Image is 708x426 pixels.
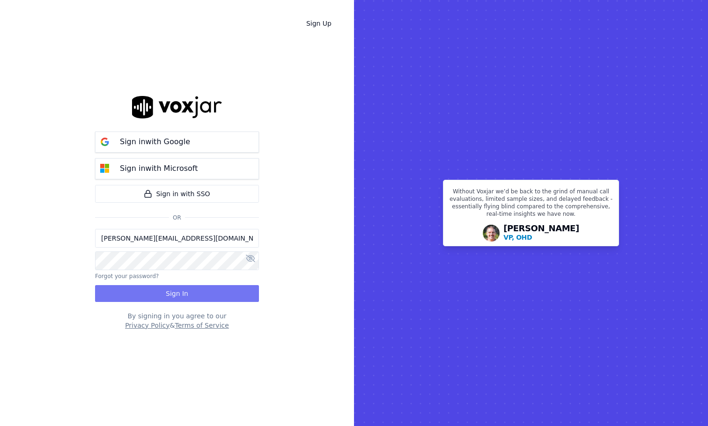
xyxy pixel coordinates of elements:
div: [PERSON_NAME] [503,224,579,242]
button: Forgot your password? [95,272,159,280]
div: By signing in you agree to our & [95,311,259,330]
span: Or [169,214,185,221]
button: Privacy Policy [125,321,170,330]
p: Without Voxjar we’d be back to the grind of manual call evaluations, limited sample sizes, and de... [449,188,613,221]
a: Sign in with SSO [95,185,259,203]
input: Email [95,229,259,248]
a: Sign Up [299,15,339,32]
img: logo [132,96,222,118]
img: microsoft Sign in button [96,159,114,178]
p: Sign in with Google [120,136,190,147]
img: Avatar [483,225,500,242]
p: VP, OHD [503,233,532,242]
button: Sign inwith Microsoft [95,158,259,179]
img: google Sign in button [96,132,114,151]
button: Sign inwith Google [95,132,259,153]
button: Terms of Service [175,321,229,330]
button: Sign In [95,285,259,302]
p: Sign in with Microsoft [120,163,198,174]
